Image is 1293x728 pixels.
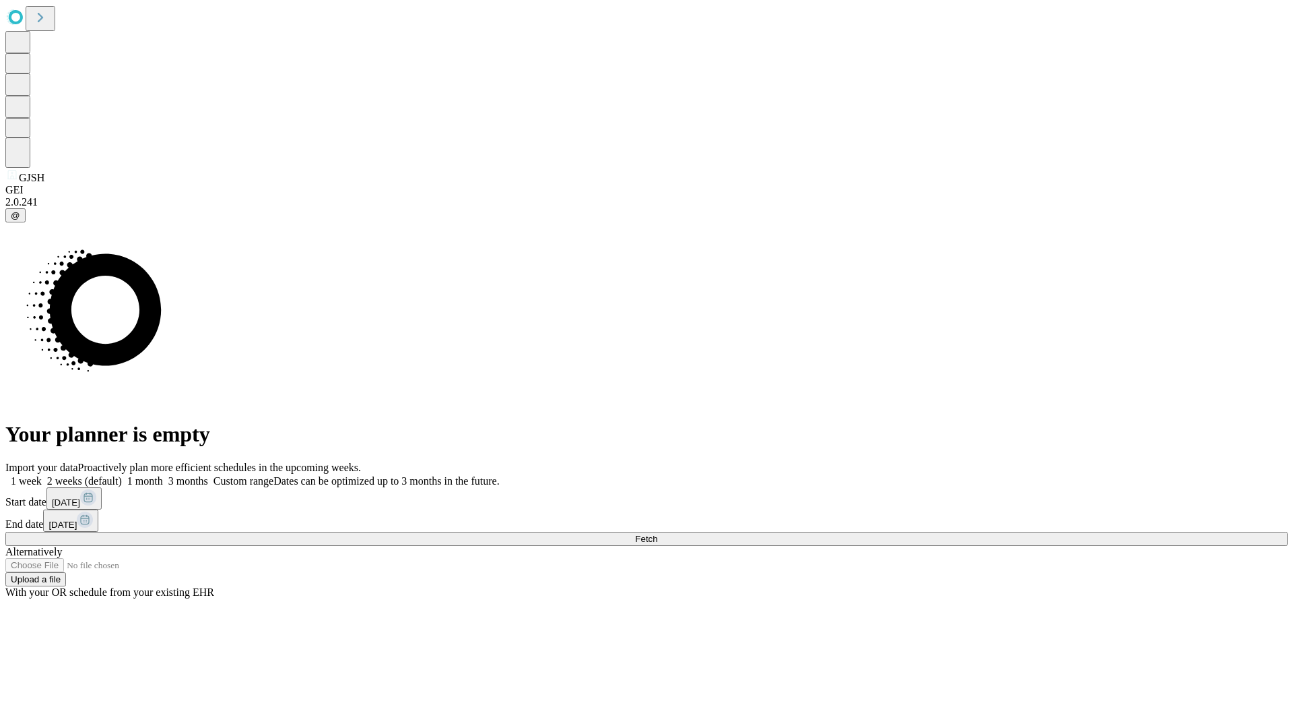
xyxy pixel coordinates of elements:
span: Proactively plan more efficient schedules in the upcoming weeks. [78,462,361,473]
span: Custom range [213,475,273,487]
span: With your OR schedule from your existing EHR [5,586,214,598]
button: [DATE] [43,510,98,532]
span: 1 week [11,475,42,487]
button: [DATE] [46,487,102,510]
button: @ [5,208,26,222]
div: GEI [5,184,1288,196]
button: Fetch [5,532,1288,546]
div: Start date [5,487,1288,510]
span: Alternatively [5,546,62,557]
div: End date [5,510,1288,532]
span: 2 weeks (default) [47,475,122,487]
span: Import your data [5,462,78,473]
span: Dates can be optimized up to 3 months in the future. [273,475,499,487]
span: [DATE] [52,497,80,508]
div: 2.0.241 [5,196,1288,208]
span: [DATE] [48,520,77,530]
button: Upload a file [5,572,66,586]
span: 1 month [127,475,163,487]
span: @ [11,210,20,220]
h1: Your planner is empty [5,422,1288,447]
span: 3 months [168,475,208,487]
span: Fetch [635,534,657,544]
span: GJSH [19,172,44,183]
